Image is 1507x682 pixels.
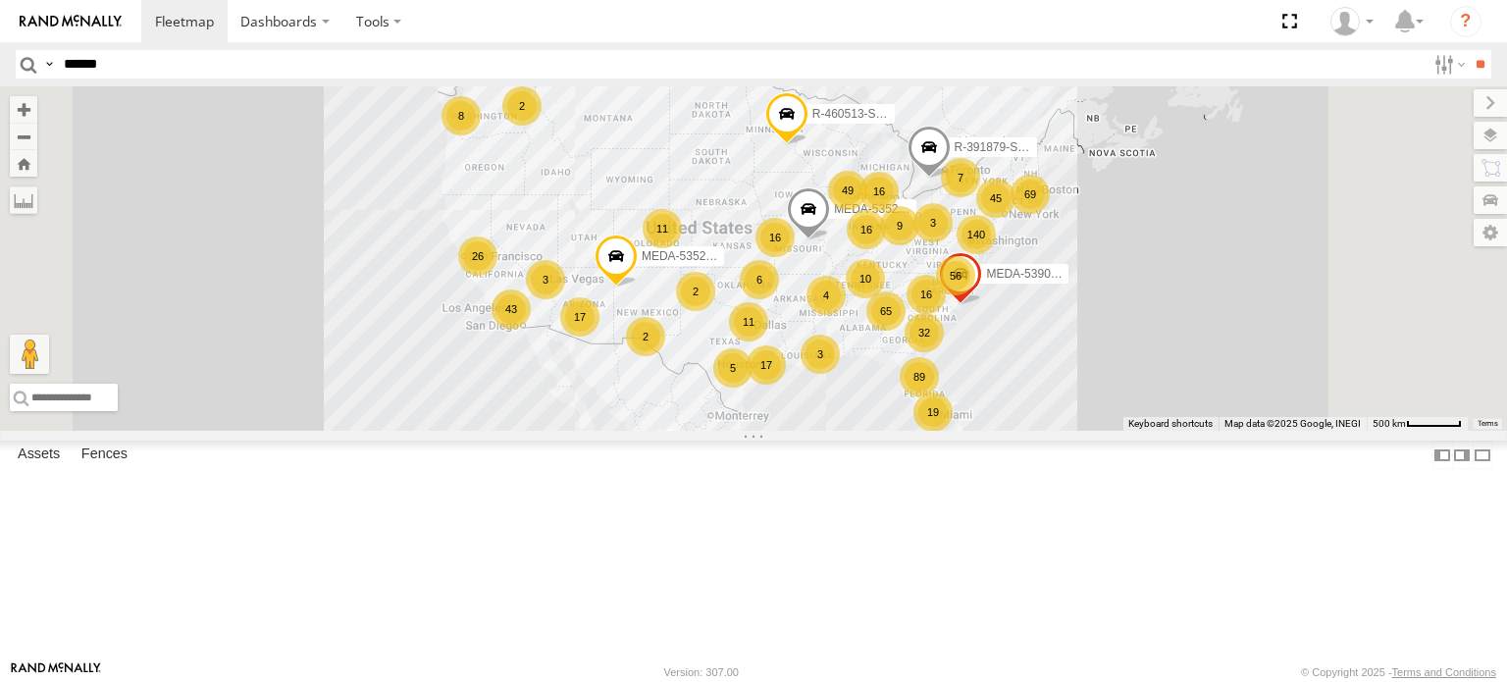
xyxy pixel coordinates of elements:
[502,86,542,126] div: 2
[976,179,1015,218] div: 45
[676,272,715,311] div: 2
[905,313,944,352] div: 32
[755,218,795,257] div: 16
[10,186,37,214] label: Measure
[880,206,919,245] div: 9
[986,267,1087,281] span: MEDA-539001-Roll
[747,345,786,385] div: 17
[913,203,953,242] div: 3
[1452,441,1472,469] label: Dock Summary Table to the Right
[801,335,840,374] div: 3
[941,158,980,197] div: 7
[492,289,531,329] div: 43
[1427,50,1469,79] label: Search Filter Options
[866,291,906,331] div: 65
[907,275,946,314] div: 16
[10,150,37,177] button: Zoom Home
[955,140,1042,154] span: R-391879-Swing
[442,96,481,135] div: 8
[859,172,899,211] div: 16
[10,96,37,123] button: Zoom in
[72,442,137,469] label: Fences
[1432,441,1452,469] label: Dock Summary Table to the Left
[664,666,739,678] div: Version: 307.00
[8,442,70,469] label: Assets
[913,393,953,432] div: 19
[846,259,885,298] div: 10
[41,50,57,79] label: Search Query
[834,202,935,216] span: MEDA-535204-Roll
[1474,219,1507,246] label: Map Settings
[526,260,565,299] div: 3
[643,209,682,248] div: 11
[20,15,122,28] img: rand-logo.svg
[740,260,779,299] div: 6
[11,662,101,682] a: Visit our Website
[1324,7,1380,36] div: Jerry Constable
[458,236,497,276] div: 26
[1392,666,1496,678] a: Terms and Conditions
[1478,420,1498,428] a: Terms (opens in new tab)
[847,210,886,249] div: 16
[10,335,49,374] button: Drag Pegman onto the map to open Street View
[1450,6,1481,37] i: ?
[812,107,900,121] span: R-460513-Swing
[806,276,846,315] div: 4
[900,357,939,396] div: 89
[1373,418,1406,429] span: 500 km
[713,348,753,388] div: 5
[936,256,975,295] div: 56
[828,171,867,210] div: 49
[1301,666,1496,678] div: © Copyright 2025 -
[957,215,996,254] div: 140
[729,302,768,341] div: 11
[626,317,665,356] div: 2
[642,249,743,263] span: MEDA-535214-Roll
[560,297,599,337] div: 17
[1224,418,1361,429] span: Map data ©2025 Google, INEGI
[1011,175,1050,214] div: 69
[1367,417,1468,431] button: Map Scale: 500 km per 53 pixels
[10,123,37,150] button: Zoom out
[1128,417,1213,431] button: Keyboard shortcuts
[1473,441,1492,469] label: Hide Summary Table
